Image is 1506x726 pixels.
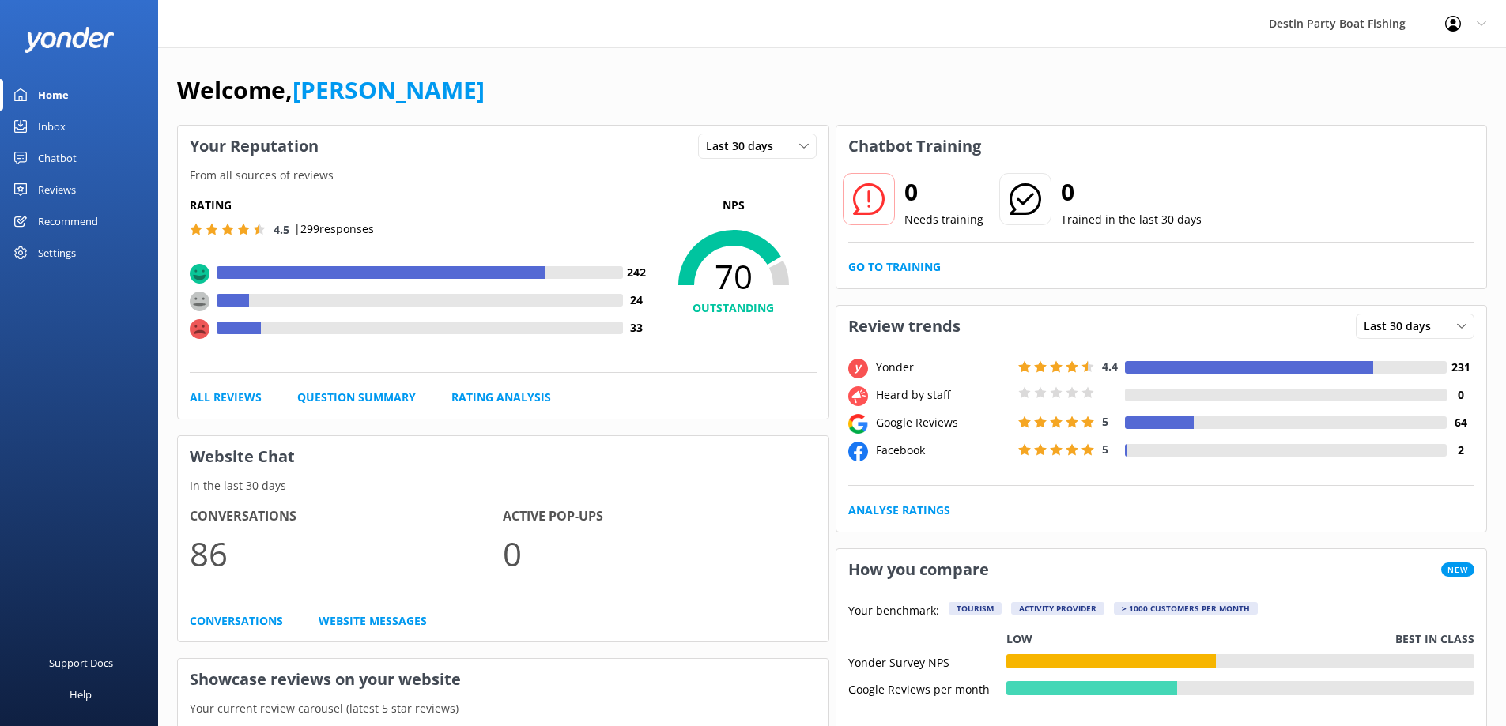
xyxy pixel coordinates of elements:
p: Your benchmark: [848,602,939,621]
span: 4.4 [1102,359,1118,374]
p: 0 [503,527,816,580]
p: Needs training [904,211,983,228]
h4: 24 [623,292,651,309]
p: Low [1006,630,1032,648]
h1: Welcome, [177,71,485,109]
h4: 242 [623,264,651,281]
h4: 231 [1447,359,1474,376]
a: Question Summary [297,389,416,406]
h3: Your Reputation [178,126,330,167]
div: Yonder Survey NPS [848,654,1006,668]
h2: 0 [1061,173,1202,211]
img: yonder-white-logo.png [24,27,115,53]
div: Support Docs [49,647,113,679]
div: Recommend [38,205,98,237]
a: Conversations [190,612,283,630]
a: Website Messages [319,612,427,630]
div: Activity Provider [1011,602,1104,615]
span: Last 30 days [706,137,783,155]
p: NPS [651,197,817,214]
div: Yonder [872,359,1014,376]
p: 86 [190,527,503,580]
a: [PERSON_NAME] [293,73,485,106]
div: Tourism [949,602,1002,615]
h4: 64 [1447,414,1474,431]
p: | 299 responses [294,220,374,238]
span: 4.5 [274,222,289,237]
p: Best in class [1395,630,1474,648]
p: From all sources of reviews [178,167,828,184]
h3: Website Chat [178,436,828,477]
a: All Reviews [190,389,262,406]
div: Facebook [872,442,1014,459]
p: In the last 30 days [178,477,828,495]
span: 5 [1102,442,1108,457]
div: Google Reviews per month [848,681,1006,695]
h2: 0 [904,173,983,211]
div: Help [70,679,92,710]
div: Heard by staff [872,386,1014,404]
div: Inbox [38,111,66,142]
h3: Showcase reviews on your website [178,659,828,700]
h3: Review trends [836,306,972,347]
span: New [1441,562,1474,577]
h4: 33 [623,319,651,337]
div: Reviews [38,174,76,205]
h5: Rating [190,197,651,214]
h4: Conversations [190,506,503,527]
span: 5 [1102,414,1108,429]
span: 70 [651,257,817,296]
div: Google Reviews [872,414,1014,431]
p: Trained in the last 30 days [1061,211,1202,228]
h4: 2 [1447,442,1474,459]
div: > 1000 customers per month [1114,602,1258,615]
p: Your current review carousel (latest 5 star reviews) [178,700,828,717]
a: Analyse Ratings [848,502,950,519]
h3: Chatbot Training [836,126,993,167]
h4: OUTSTANDING [651,299,817,317]
h3: How you compare [836,549,1001,590]
a: Rating Analysis [451,389,551,406]
h4: 0 [1447,386,1474,404]
h4: Active Pop-ups [503,506,816,527]
a: Go to Training [848,258,941,276]
div: Home [38,79,69,111]
span: Last 30 days [1364,318,1440,335]
div: Chatbot [38,142,77,174]
div: Settings [38,237,76,269]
